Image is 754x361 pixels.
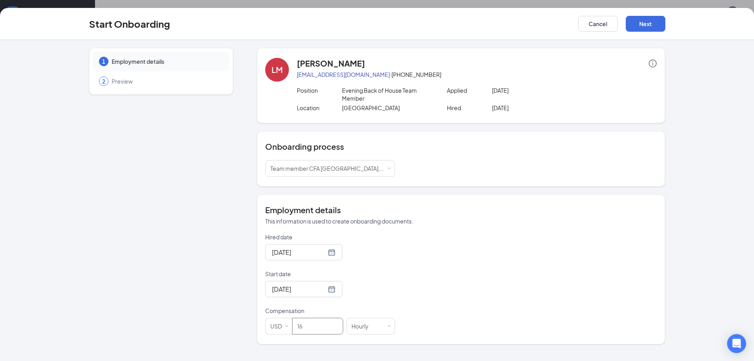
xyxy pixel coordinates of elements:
[272,64,283,75] div: LM
[272,247,326,257] input: Aug 26, 2025
[626,16,665,32] button: Next
[492,104,582,112] p: [DATE]
[112,77,222,85] span: Preview
[265,270,395,278] p: Start date
[649,59,657,67] span: info-circle
[265,307,395,315] p: Compensation
[727,334,746,353] div: Open Intercom Messenger
[447,104,492,112] p: Hired
[265,141,657,152] h4: Onboarding process
[297,71,657,78] p: · [PHONE_NUMBER]
[265,204,657,216] h4: Employment details
[342,104,432,112] p: [GEOGRAPHIC_DATA]
[342,86,432,102] p: Evening Back of House Team Member
[265,233,395,241] p: Hired date
[578,16,618,32] button: Cancel
[112,57,222,65] span: Employment details
[297,58,365,69] h4: [PERSON_NAME]
[492,86,582,94] p: [DATE]
[297,86,342,94] p: Position
[297,71,390,78] a: [EMAIL_ADDRESS][DOMAIN_NAME]
[270,165,439,172] span: Team member CFA [GEOGRAPHIC_DATA], [GEOGRAPHIC_DATA]
[89,17,170,31] h3: Start Onboarding
[270,160,390,176] div: [object Object]
[272,284,326,294] input: Sep 2, 2025
[351,318,374,334] div: Hourly
[292,318,343,334] input: Amount
[447,86,492,94] p: Applied
[102,57,105,65] span: 1
[102,77,105,85] span: 2
[297,104,342,112] p: Location
[265,217,657,225] p: This information is used to create onboarding documents.
[270,318,287,334] div: USD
